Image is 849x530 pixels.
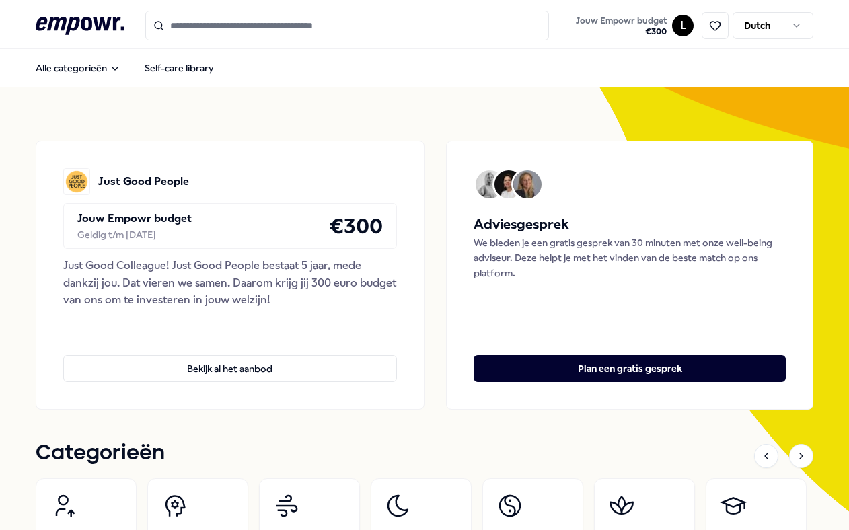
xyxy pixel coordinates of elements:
[145,11,549,40] input: Search for products, categories or subcategories
[573,13,669,40] button: Jouw Empowr budget€300
[98,173,189,190] p: Just Good People
[63,257,397,309] div: Just Good Colleague! Just Good People bestaat 5 jaar, mede dankzij jou. Dat vieren we samen. Daar...
[63,168,90,195] img: Just Good People
[77,210,192,227] p: Jouw Empowr budget
[63,355,397,382] button: Bekijk al het aanbod
[672,15,694,36] button: L
[476,170,504,198] img: Avatar
[329,209,383,243] h4: € 300
[36,437,165,470] h1: Categorieën
[474,214,786,235] h5: Adviesgesprek
[63,334,397,382] a: Bekijk al het aanbod
[25,54,131,81] button: Alle categorieën
[474,235,786,280] p: We bieden je een gratis gesprek van 30 minuten met onze well-being adviseur. Deze helpt je met he...
[134,54,225,81] a: Self-care library
[77,227,192,242] div: Geldig t/m [DATE]
[576,15,667,26] span: Jouw Empowr budget
[25,54,225,81] nav: Main
[513,170,542,198] img: Avatar
[474,355,786,382] button: Plan een gratis gesprek
[494,170,523,198] img: Avatar
[576,26,667,37] span: € 300
[570,11,672,40] a: Jouw Empowr budget€300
